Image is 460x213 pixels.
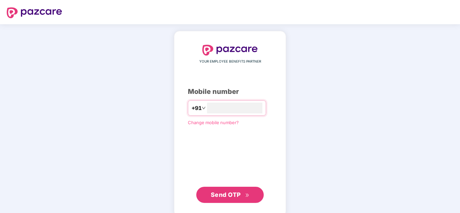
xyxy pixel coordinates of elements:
span: YOUR EMPLOYEE BENEFITS PARTNER [199,59,261,64]
span: Send OTP [211,191,241,198]
span: +91 [192,104,202,112]
img: logo [202,45,258,56]
a: Change mobile number? [188,120,239,125]
div: Mobile number [188,86,272,97]
span: down [202,106,206,110]
img: logo [7,7,62,18]
button: Send OTPdouble-right [196,187,264,203]
span: double-right [245,193,250,198]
